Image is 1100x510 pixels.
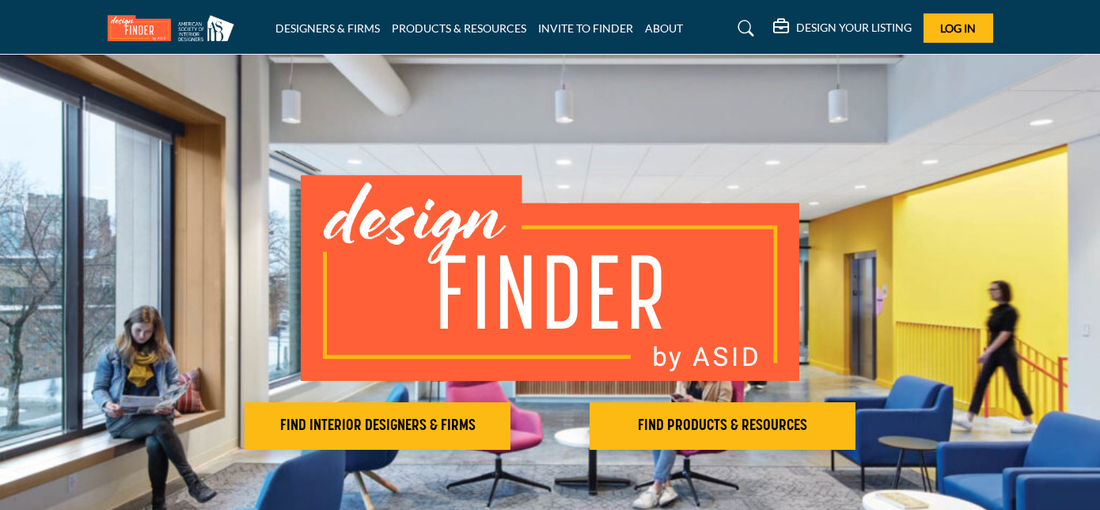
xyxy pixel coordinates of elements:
[940,21,976,35] span: Log In
[594,417,851,436] h2: FIND PRODUCTS & RESOURCES
[108,15,242,41] img: Site Logo
[924,13,993,43] button: Log In
[275,21,380,35] a: DESIGNERS & FIRMS
[796,21,912,35] h5: DESIGN YOUR LISTING
[645,21,683,35] a: ABOUT
[773,19,912,38] div: DESIGN YOUR LISTING
[723,16,764,41] a: Search
[538,21,633,35] a: INVITE TO FINDER
[245,402,510,450] button: FIND INTERIOR DESIGNERS & FIRMS
[392,21,526,35] a: PRODUCTS & RESOURCES
[249,417,506,436] h2: FIND INTERIOR DESIGNERS & FIRMS
[590,402,855,450] button: FIND PRODUCTS & RESOURCES
[301,175,799,381] img: image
